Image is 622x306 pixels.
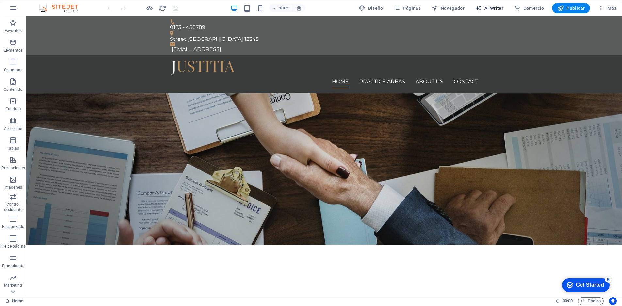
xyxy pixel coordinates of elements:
button: Comercio [511,3,547,13]
button: Código [578,297,604,305]
button: Haz clic para salir del modo de previsualización y seguir editando [145,4,153,12]
button: Páginas [391,3,423,13]
div: Get Started 5 items remaining, 0% complete [4,3,51,17]
p: Columnas [4,67,23,72]
button: Navegador [429,3,467,13]
i: Volver a cargar página [159,5,166,12]
span: Más [598,5,616,11]
a: Haz clic para cancelar la selección y doble clic para abrir páginas [5,297,23,305]
div: Diseño (Ctrl+Alt+Y) [356,3,386,13]
span: Diseño [359,5,383,11]
span: AI Writer [475,5,503,11]
span: Páginas [394,5,421,11]
button: AI Writer [472,3,506,13]
div: 5 [47,1,53,8]
p: Marketing [4,283,22,288]
button: Más [595,3,619,13]
p: Encabezado [2,224,24,229]
button: Usercentrics [609,297,617,305]
i: Al redimensionar, ajustar el nivel de zoom automáticamente para ajustarse al dispositivo elegido. [296,5,302,11]
button: Diseño [356,3,386,13]
p: Elementos [4,48,23,53]
button: 100% [269,4,292,12]
span: Comercio [514,5,544,11]
h6: Tiempo de la sesión [556,297,573,305]
button: reload [158,4,166,12]
span: : [567,298,568,303]
span: Navegador [431,5,465,11]
p: Imágenes [4,185,22,190]
div: Get Started [18,7,46,13]
button: Publicar [552,3,590,13]
p: Prestaciones [1,165,25,170]
p: Contenido [4,87,22,92]
p: Tablas [7,146,19,151]
p: Accordion [4,126,22,131]
p: Cuadros [6,106,21,112]
span: Publicar [557,5,585,11]
h6: 100% [279,4,289,12]
p: Formularios [2,263,24,268]
span: Código [581,297,601,305]
p: Pie de página [1,244,25,249]
img: Editor Logo [38,4,87,12]
p: Favoritos [5,28,22,33]
span: 00 00 [563,297,573,305]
